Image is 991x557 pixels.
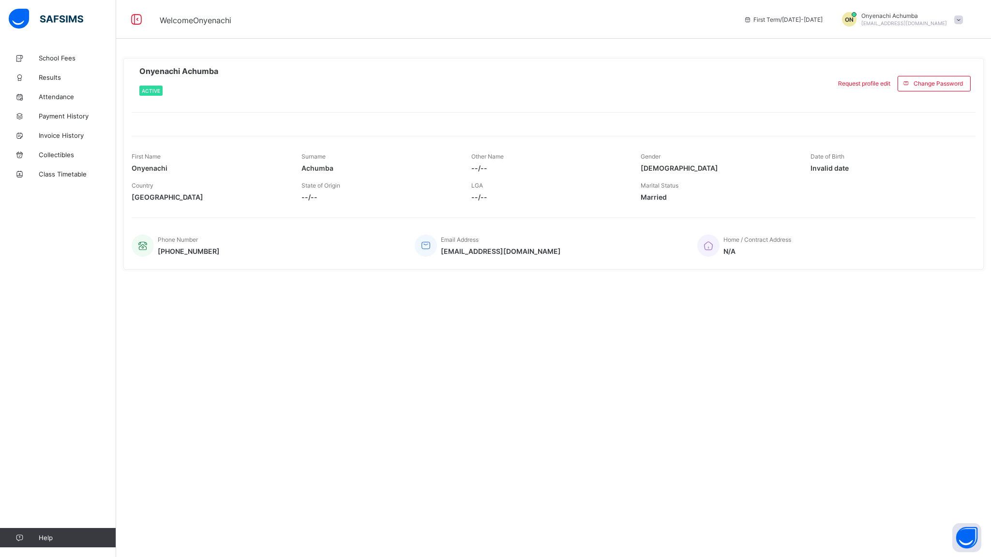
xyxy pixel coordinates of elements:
[441,247,561,255] span: [EMAIL_ADDRESS][DOMAIN_NAME]
[301,193,457,201] span: --/--
[861,12,947,19] span: Onyenachi Achumba
[744,16,823,23] span: session/term information
[39,73,116,81] span: Results
[9,9,83,29] img: safsims
[39,534,116,542] span: Help
[861,20,947,26] span: [EMAIL_ADDRESS][DOMAIN_NAME]
[301,164,457,172] span: Achumba
[158,236,198,243] span: Phone Number
[158,247,220,255] span: [PHONE_NUMBER]
[441,236,479,243] span: Email Address
[301,153,326,160] span: Surname
[471,182,483,189] span: LGA
[471,153,504,160] span: Other Name
[301,182,340,189] span: State of Origin
[641,193,796,201] span: Married
[132,153,161,160] span: First Name
[838,80,890,87] span: Request profile edit
[39,112,116,120] span: Payment History
[132,164,287,172] span: Onyenachi
[471,164,627,172] span: --/--
[39,93,116,101] span: Attendance
[39,54,116,62] span: School Fees
[39,170,116,178] span: Class Timetable
[723,236,791,243] span: Home / Contract Address
[641,164,796,172] span: [DEMOGRAPHIC_DATA]
[139,66,218,76] span: Onyenachi Achumba
[142,88,160,94] span: Active
[39,151,116,159] span: Collectibles
[845,16,854,23] span: ON
[811,153,844,160] span: Date of Birth
[132,193,287,201] span: [GEOGRAPHIC_DATA]
[723,247,791,255] span: N/A
[471,193,627,201] span: --/--
[952,523,981,552] button: Open asap
[39,132,116,139] span: Invoice History
[160,15,231,25] span: Welcome Onyenachi
[832,12,968,27] div: OnyenachiAchumba
[132,182,153,189] span: Country
[914,80,963,87] span: Change Password
[641,182,678,189] span: Marital Status
[811,164,966,172] span: Invalid date
[641,153,661,160] span: Gender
